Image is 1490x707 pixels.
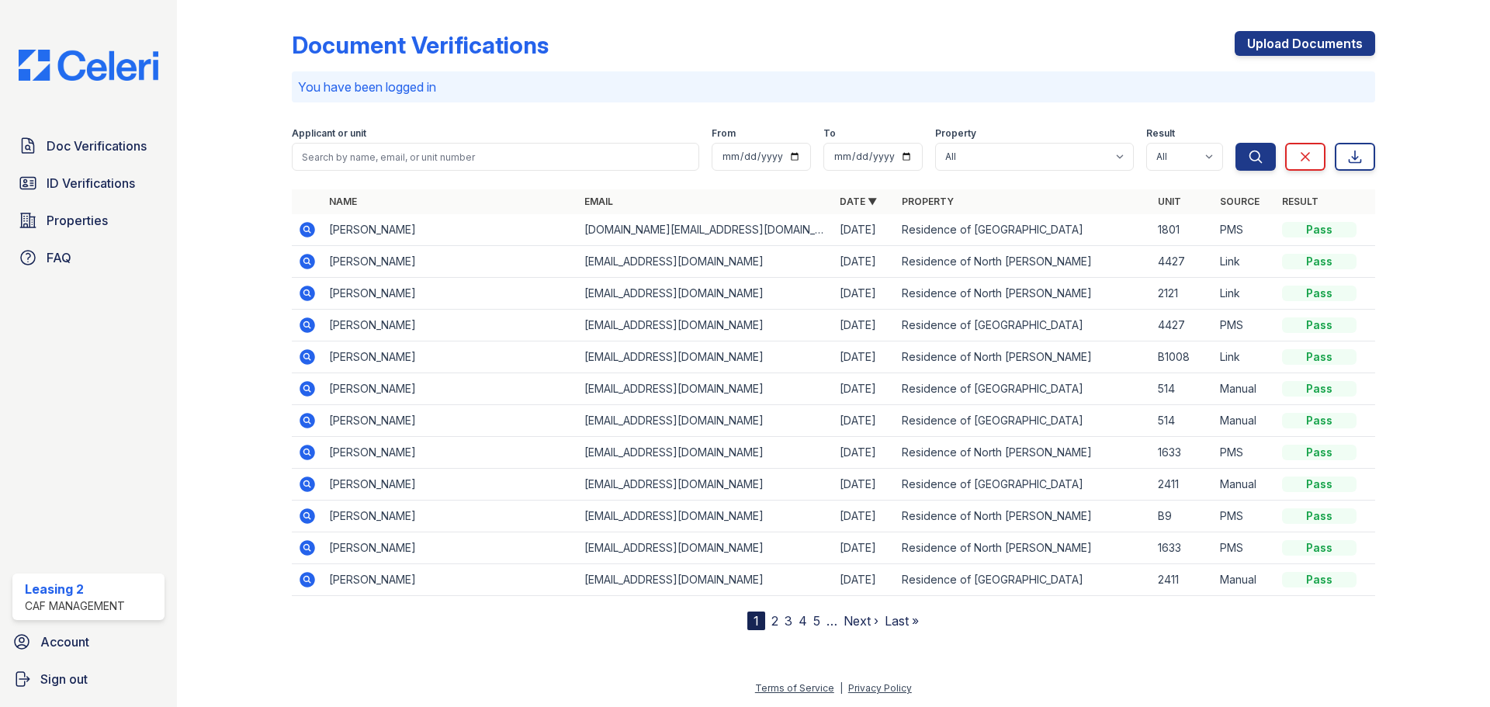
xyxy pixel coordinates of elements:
[833,469,896,501] td: [DATE]
[323,214,578,246] td: [PERSON_NAME]
[578,373,833,405] td: [EMAIL_ADDRESS][DOMAIN_NAME]
[826,612,837,630] span: …
[1282,317,1357,333] div: Pass
[1152,373,1214,405] td: 514
[896,501,1151,532] td: Residence of North [PERSON_NAME]
[1214,405,1276,437] td: Manual
[6,50,171,81] img: CE_Logo_Blue-a8612792a0a2168367f1c8372b55b34899dd931a85d93a1a3d3e32e68fde9ad4.png
[823,127,836,140] label: To
[1214,341,1276,373] td: Link
[323,564,578,596] td: [PERSON_NAME]
[1152,246,1214,278] td: 4427
[1214,469,1276,501] td: Manual
[6,626,171,657] a: Account
[323,532,578,564] td: [PERSON_NAME]
[1282,349,1357,365] div: Pass
[747,612,765,630] div: 1
[833,310,896,341] td: [DATE]
[1152,532,1214,564] td: 1633
[896,437,1151,469] td: Residence of North [PERSON_NAME]
[323,437,578,469] td: [PERSON_NAME]
[292,143,699,171] input: Search by name, email, or unit number
[1282,445,1357,460] div: Pass
[578,532,833,564] td: [EMAIL_ADDRESS][DOMAIN_NAME]
[1282,196,1318,207] a: Result
[885,613,919,629] a: Last »
[896,246,1151,278] td: Residence of North [PERSON_NAME]
[896,405,1151,437] td: Residence of [GEOGRAPHIC_DATA]
[833,278,896,310] td: [DATE]
[323,278,578,310] td: [PERSON_NAME]
[1282,222,1357,237] div: Pass
[896,341,1151,373] td: Residence of North [PERSON_NAME]
[833,341,896,373] td: [DATE]
[833,214,896,246] td: [DATE]
[323,246,578,278] td: [PERSON_NAME]
[1214,310,1276,341] td: PMS
[833,405,896,437] td: [DATE]
[12,205,165,236] a: Properties
[1220,196,1260,207] a: Source
[1152,469,1214,501] td: 2411
[323,469,578,501] td: [PERSON_NAME]
[1152,278,1214,310] td: 2121
[1158,196,1181,207] a: Unit
[896,373,1151,405] td: Residence of [GEOGRAPHIC_DATA]
[25,598,125,614] div: CAF Management
[578,405,833,437] td: [EMAIL_ADDRESS][DOMAIN_NAME]
[840,682,843,694] div: |
[848,682,912,694] a: Privacy Policy
[844,613,878,629] a: Next ›
[1214,532,1276,564] td: PMS
[896,469,1151,501] td: Residence of [GEOGRAPHIC_DATA]
[771,613,778,629] a: 2
[323,405,578,437] td: [PERSON_NAME]
[896,310,1151,341] td: Residence of [GEOGRAPHIC_DATA]
[896,532,1151,564] td: Residence of North [PERSON_NAME]
[1152,341,1214,373] td: B1008
[25,580,125,598] div: Leasing 2
[578,469,833,501] td: [EMAIL_ADDRESS][DOMAIN_NAME]
[292,127,366,140] label: Applicant or unit
[833,373,896,405] td: [DATE]
[902,196,954,207] a: Property
[1152,564,1214,596] td: 2411
[578,341,833,373] td: [EMAIL_ADDRESS][DOMAIN_NAME]
[578,278,833,310] td: [EMAIL_ADDRESS][DOMAIN_NAME]
[896,564,1151,596] td: Residence of [GEOGRAPHIC_DATA]
[578,501,833,532] td: [EMAIL_ADDRESS][DOMAIN_NAME]
[298,78,1369,96] p: You have been logged in
[1282,540,1357,556] div: Pass
[712,127,736,140] label: From
[755,682,834,694] a: Terms of Service
[833,564,896,596] td: [DATE]
[896,214,1151,246] td: Residence of [GEOGRAPHIC_DATA]
[578,310,833,341] td: [EMAIL_ADDRESS][DOMAIN_NAME]
[40,670,88,688] span: Sign out
[1214,373,1276,405] td: Manual
[12,168,165,199] a: ID Verifications
[329,196,357,207] a: Name
[785,613,792,629] a: 3
[12,130,165,161] a: Doc Verifications
[1152,310,1214,341] td: 4427
[1282,381,1357,397] div: Pass
[1282,572,1357,587] div: Pass
[6,664,171,695] a: Sign out
[1282,286,1357,301] div: Pass
[1214,501,1276,532] td: PMS
[12,242,165,273] a: FAQ
[1235,31,1375,56] a: Upload Documents
[1282,508,1357,524] div: Pass
[799,613,807,629] a: 4
[935,127,976,140] label: Property
[578,437,833,469] td: [EMAIL_ADDRESS][DOMAIN_NAME]
[323,341,578,373] td: [PERSON_NAME]
[833,437,896,469] td: [DATE]
[323,373,578,405] td: [PERSON_NAME]
[1282,254,1357,269] div: Pass
[578,246,833,278] td: [EMAIL_ADDRESS][DOMAIN_NAME]
[833,246,896,278] td: [DATE]
[1214,278,1276,310] td: Link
